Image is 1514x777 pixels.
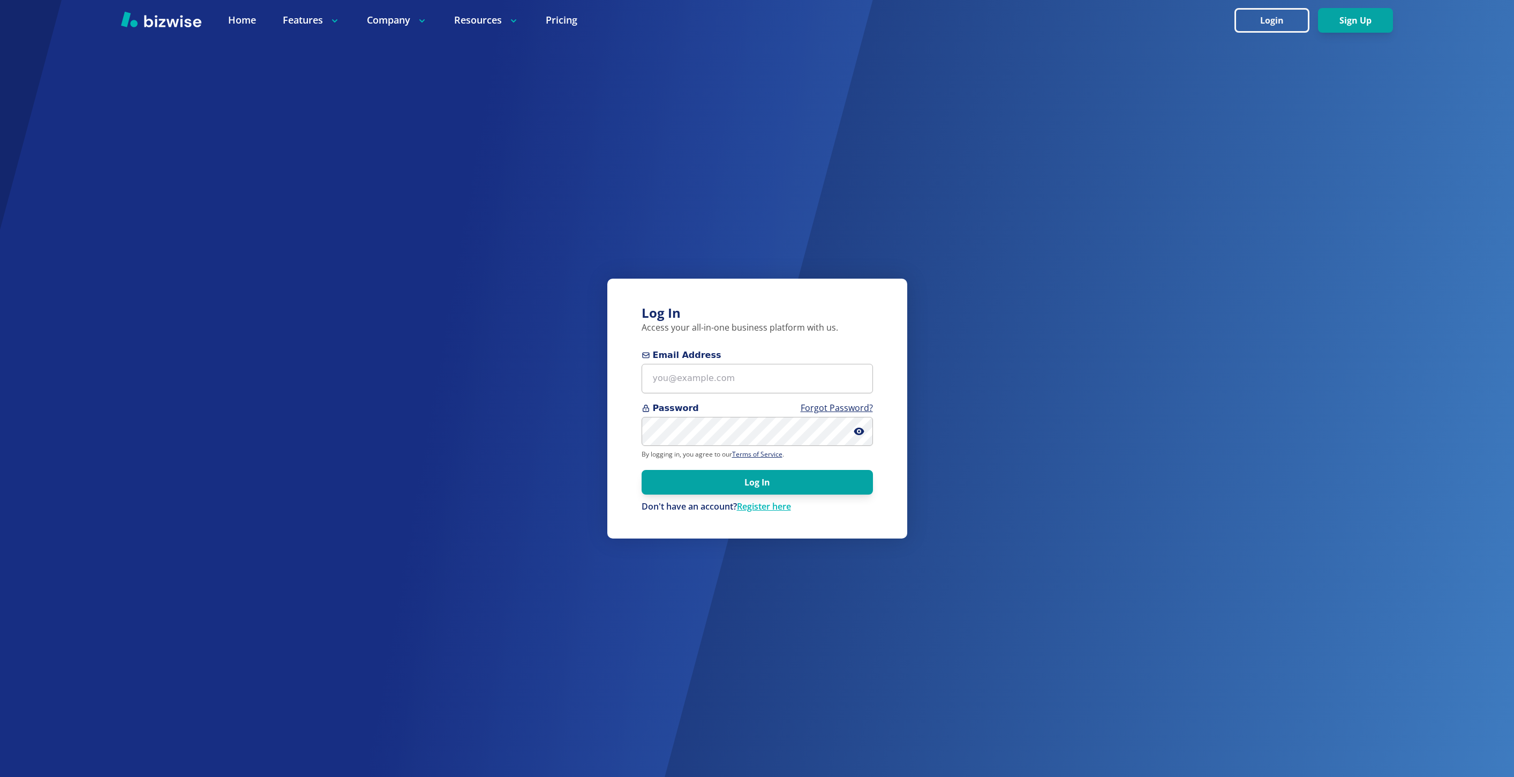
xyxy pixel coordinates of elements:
[642,450,873,459] p: By logging in, you agree to our .
[642,349,873,362] span: Email Address
[283,13,340,27] p: Features
[367,13,427,27] p: Company
[801,402,873,414] a: Forgot Password?
[642,470,873,495] button: Log In
[454,13,519,27] p: Resources
[1318,16,1393,26] a: Sign Up
[1234,8,1309,33] button: Login
[737,500,791,512] a: Register here
[642,501,873,513] div: Don't have an account?Register here
[546,13,577,27] a: Pricing
[642,322,873,334] p: Access your all-in-one business platform with us.
[642,402,873,415] span: Password
[1318,8,1393,33] button: Sign Up
[642,304,873,322] h3: Log In
[642,364,873,393] input: you@example.com
[1234,16,1318,26] a: Login
[732,450,782,459] a: Terms of Service
[121,11,201,27] img: Bizwise Logo
[642,501,873,513] p: Don't have an account?
[228,13,256,27] a: Home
